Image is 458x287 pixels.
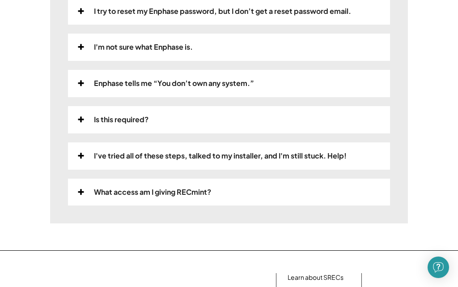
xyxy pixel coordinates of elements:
[288,273,343,282] a: Learn about SRECs
[428,257,449,278] div: Open Intercom Messenger
[94,115,148,124] div: Is this required?
[94,43,193,52] div: I'm not sure what Enphase is.
[94,188,211,197] div: What access am I giving RECmint?
[94,7,351,16] div: I try to reset my Enphase password, but I don’t get a reset password email.
[94,151,347,161] div: I've tried all of these steps, talked to my installer, and I'm still stuck. Help!
[94,79,254,88] div: Enphase tells me “You don’t own any system.”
